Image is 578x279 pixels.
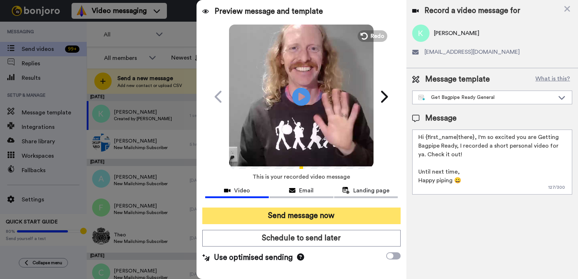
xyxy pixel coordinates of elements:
[253,169,350,185] span: This is your recorded video message
[424,48,520,56] span: [EMAIL_ADDRESS][DOMAIN_NAME]
[214,252,293,263] span: Use optimised sending
[418,94,555,101] div: Get Bagpipe Ready General
[234,186,250,195] span: Video
[299,186,314,195] span: Email
[412,130,572,195] textarea: Hi {first_name|there}, I'm so excited you are Getting Bagpipe Ready, I recorded a short personal ...
[425,113,457,124] span: Message
[418,95,425,101] img: nextgen-template.svg
[425,74,490,85] span: Message template
[202,208,401,224] button: Send message now
[533,74,572,85] button: What is this?
[202,230,401,247] button: Schedule to send later
[353,186,389,195] span: Landing page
